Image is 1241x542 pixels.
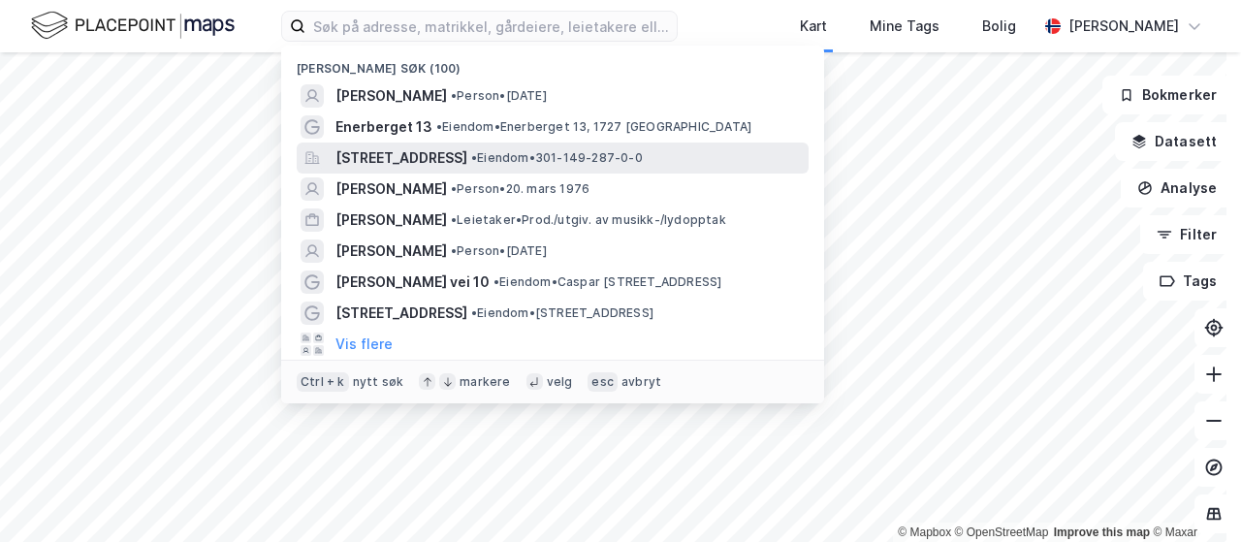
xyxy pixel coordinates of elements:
span: [PERSON_NAME] [335,84,447,108]
div: Ctrl + k [297,372,349,392]
span: • [451,243,457,258]
span: Person • [DATE] [451,88,547,104]
button: Datasett [1115,122,1233,161]
div: Kontrollprogram for chat [1144,449,1241,542]
button: Analyse [1121,169,1233,207]
div: Bolig [982,15,1016,38]
span: [PERSON_NAME] [335,239,447,263]
button: Tags [1143,262,1233,301]
span: Eiendom • Caspar [STREET_ADDRESS] [493,274,721,290]
button: Bokmerker [1102,76,1233,114]
span: Eiendom • 301-149-287-0-0 [471,150,643,166]
span: [PERSON_NAME] [335,208,447,232]
div: Kart [800,15,827,38]
span: • [451,212,457,227]
span: [STREET_ADDRESS] [335,146,467,170]
button: Vis flere [335,333,393,356]
a: Mapbox [898,526,951,539]
span: • [436,119,442,134]
div: esc [588,372,618,392]
div: avbryt [621,374,661,390]
span: [PERSON_NAME] [335,177,447,201]
button: Filter [1140,215,1233,254]
span: [STREET_ADDRESS] [335,302,467,325]
a: Improve this map [1054,526,1150,539]
div: nytt søk [353,374,404,390]
span: • [471,150,477,165]
div: [PERSON_NAME] [1068,15,1179,38]
span: • [493,274,499,289]
img: logo.f888ab2527a4732fd821a326f86c7f29.svg [31,9,235,43]
iframe: Chat Widget [1144,449,1241,542]
span: Leietaker • Prod./utgiv. av musikk-/lydopptak [451,212,726,228]
span: • [451,88,457,103]
span: [PERSON_NAME] vei 10 [335,271,490,294]
span: Person • [DATE] [451,243,547,259]
span: Person • 20. mars 1976 [451,181,589,197]
div: markere [460,374,510,390]
div: velg [547,374,573,390]
span: Eiendom • [STREET_ADDRESS] [471,305,653,321]
span: • [451,181,457,196]
span: • [471,305,477,320]
input: Søk på adresse, matrikkel, gårdeiere, leietakere eller personer [305,12,677,41]
span: Eiendom • Enerberget 13, 1727 [GEOGRAPHIC_DATA] [436,119,751,135]
a: OpenStreetMap [955,526,1049,539]
div: Mine Tags [870,15,939,38]
div: [PERSON_NAME] søk (100) [281,46,824,80]
span: Enerberget 13 [335,115,432,139]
